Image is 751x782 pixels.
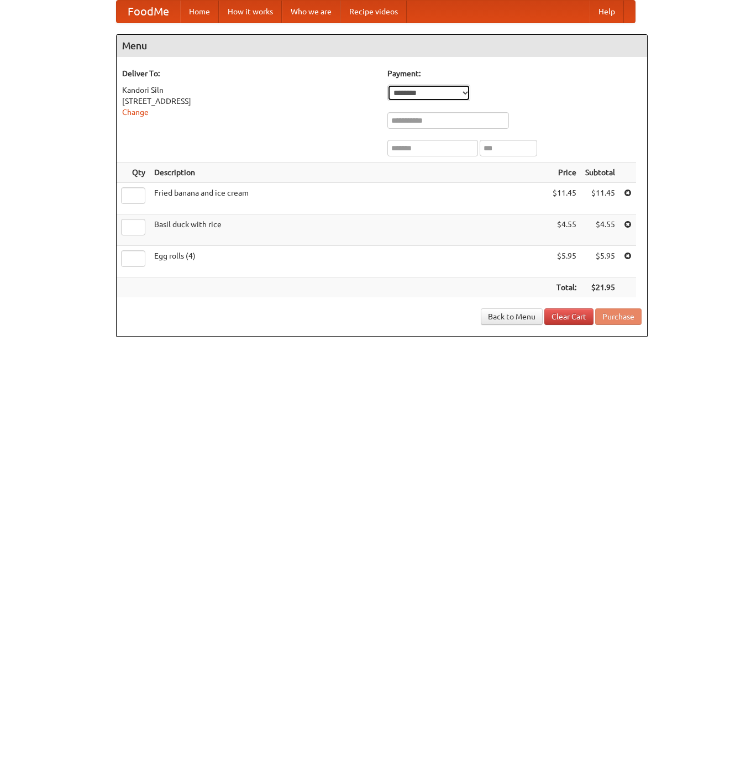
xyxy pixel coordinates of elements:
th: Price [548,162,581,183]
a: Clear Cart [544,308,594,325]
h5: Deliver To: [122,68,376,79]
td: $5.95 [548,246,581,277]
td: $11.45 [548,183,581,214]
a: Home [180,1,219,23]
a: Help [590,1,624,23]
div: Kandori Siln [122,85,376,96]
td: $4.55 [581,214,619,246]
th: Total: [548,277,581,298]
td: $5.95 [581,246,619,277]
a: How it works [219,1,282,23]
th: Description [150,162,548,183]
a: Change [122,108,149,117]
a: Who we are [282,1,340,23]
th: Qty [117,162,150,183]
a: Back to Menu [481,308,543,325]
div: [STREET_ADDRESS] [122,96,376,107]
td: Basil duck with rice [150,214,548,246]
h4: Menu [117,35,647,57]
button: Purchase [595,308,642,325]
td: Egg rolls (4) [150,246,548,277]
a: FoodMe [117,1,180,23]
td: $4.55 [548,214,581,246]
th: $21.95 [581,277,619,298]
h5: Payment: [387,68,642,79]
a: Recipe videos [340,1,407,23]
td: $11.45 [581,183,619,214]
th: Subtotal [581,162,619,183]
td: Fried banana and ice cream [150,183,548,214]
